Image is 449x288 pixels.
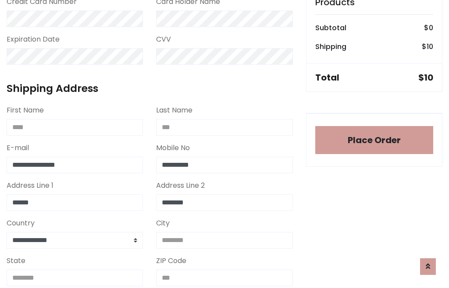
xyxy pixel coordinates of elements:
[315,72,339,83] h5: Total
[7,143,29,153] label: E-mail
[315,126,433,154] button: Place Order
[156,256,186,266] label: ZIP Code
[156,105,192,116] label: Last Name
[418,72,433,83] h5: $
[7,180,53,191] label: Address Line 1
[156,143,190,153] label: Mobile No
[422,42,433,51] h6: $
[156,218,170,228] label: City
[7,82,293,95] h4: Shipping Address
[156,34,171,45] label: CVV
[156,180,205,191] label: Address Line 2
[7,34,60,45] label: Expiration Date
[7,218,35,228] label: Country
[424,71,433,84] span: 10
[429,23,433,33] span: 0
[315,42,346,51] h6: Shipping
[7,105,44,116] label: First Name
[315,24,346,32] h6: Subtotal
[424,24,433,32] h6: $
[7,256,25,266] label: State
[427,42,433,52] span: 10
